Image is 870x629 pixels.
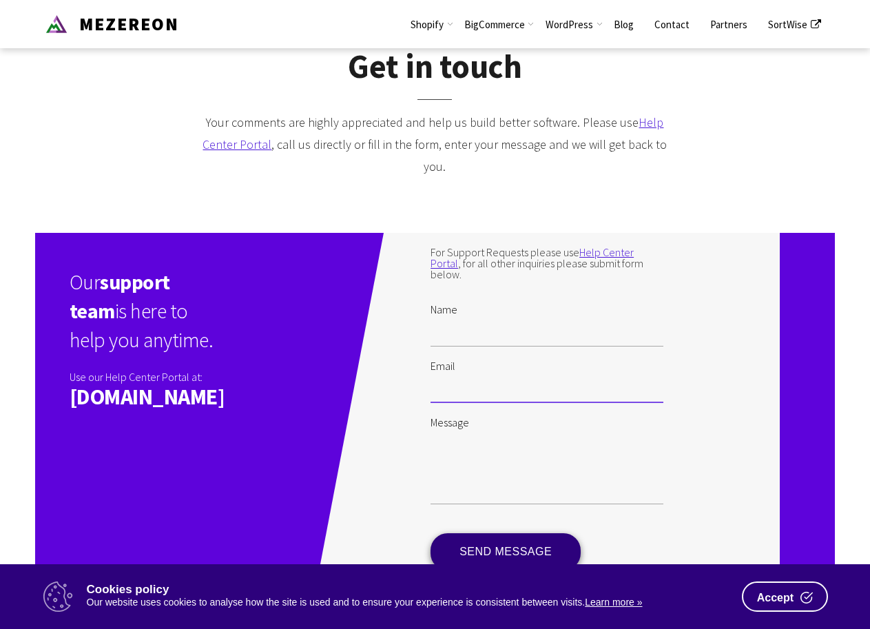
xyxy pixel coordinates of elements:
[87,595,732,610] div: Our website uses cookies to analyse how the site is used and to ensure your experience is consist...
[45,13,68,35] img: Mezereon
[70,368,225,386] p: Use our Help Center Portal at:
[431,245,634,270] a: Help Center Portal
[70,269,170,324] span: support team
[70,260,225,368] h3: Our is here to help you anytime.
[87,584,732,595] p: Cookies policy
[742,581,828,612] button: Accept
[757,592,794,604] span: Accept
[431,290,663,315] label: Name
[585,597,642,608] a: Learn more »
[195,112,675,233] div: Your comments are highly appreciated and help us build better software. Please use , call us dire...
[431,247,663,280] div: For Support Requests please use , for all other inquiries please submit form below.
[72,12,179,35] span: MEZEREON
[35,48,836,112] h2: Get in touch
[431,347,663,371] label: Email
[431,533,581,570] input: SEND MESSAGE
[35,10,179,33] a: Mezereon MEZEREON
[431,403,663,428] label: Message
[70,386,225,408] a: [DOMAIN_NAME]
